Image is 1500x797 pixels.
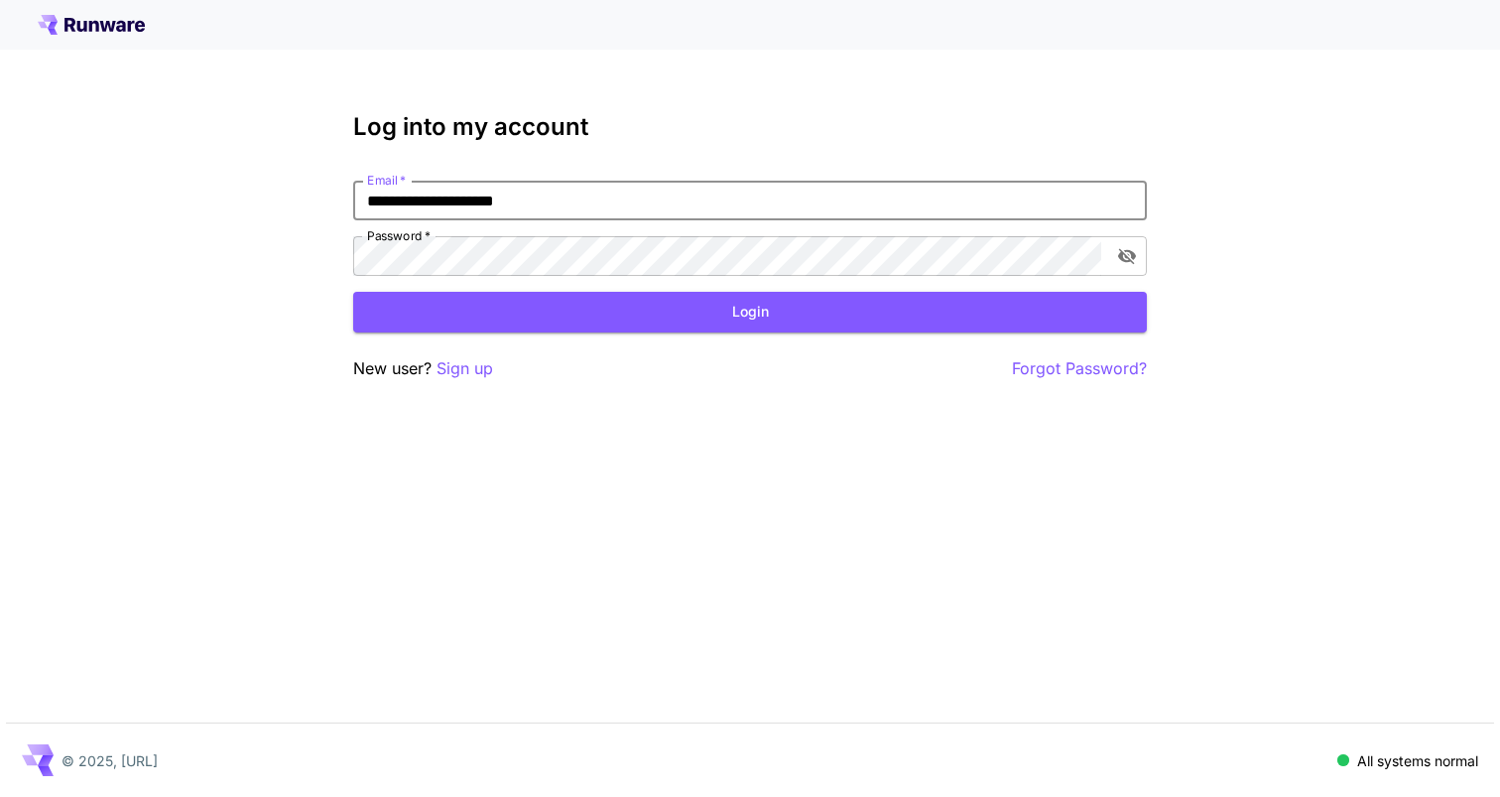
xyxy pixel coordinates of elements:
button: Sign up [437,356,493,381]
button: Forgot Password? [1012,356,1147,381]
h3: Log into my account [353,113,1147,141]
p: All systems normal [1357,750,1478,771]
button: Login [353,292,1147,332]
label: Password [367,227,431,244]
p: © 2025, [URL] [62,750,158,771]
label: Email [367,172,406,189]
button: toggle password visibility [1109,238,1145,274]
p: New user? [353,356,493,381]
